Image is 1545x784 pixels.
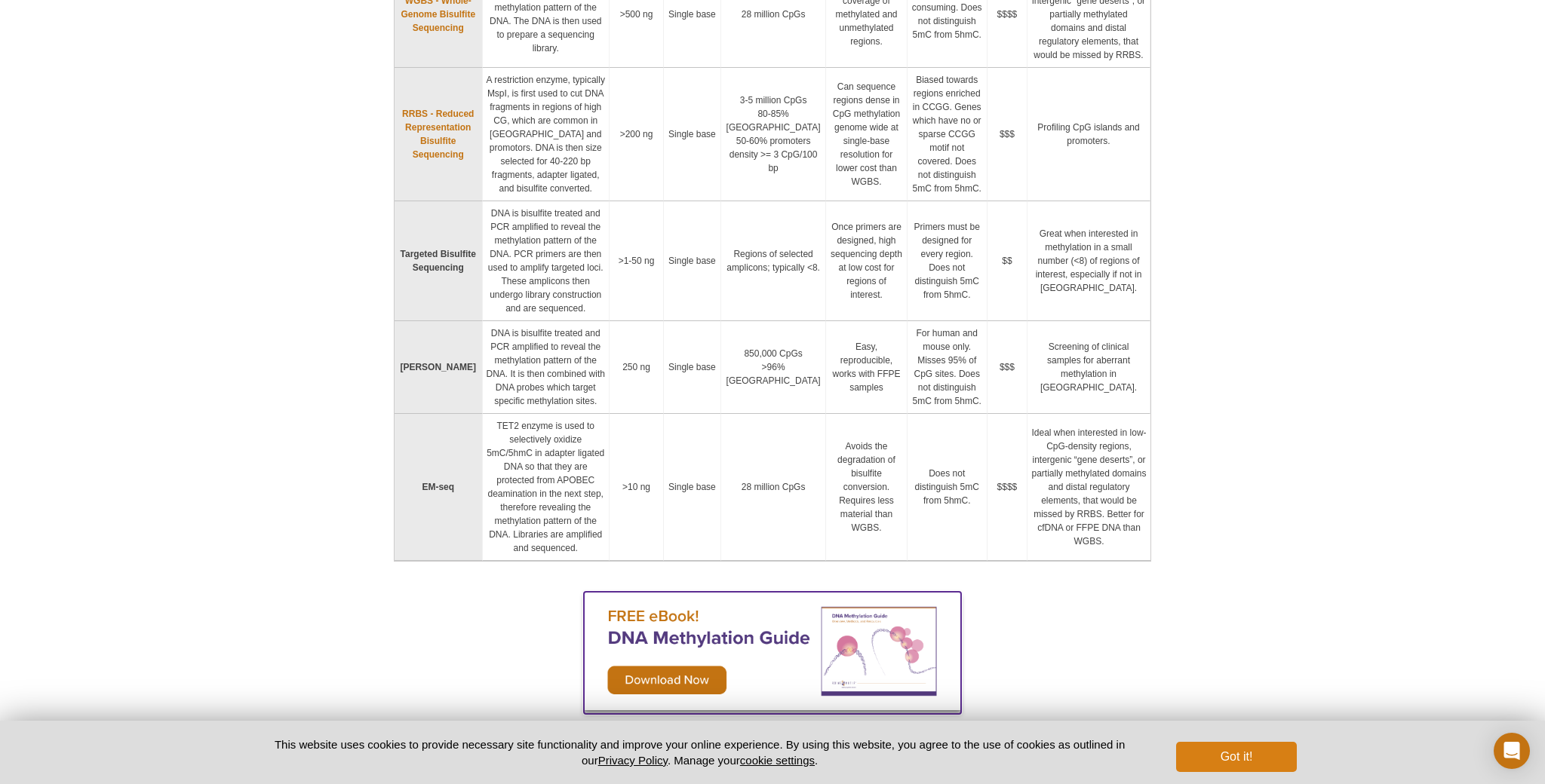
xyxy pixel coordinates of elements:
[664,414,721,561] td: Single base
[826,201,907,321] td: Once primers are designed, high sequencing depth at low cost for regions of interest.
[483,68,610,201] td: A restriction enzyme, typically MspI, is first used to cut DNA fragments in regions of high CG, w...
[483,414,610,561] td: TET2 enzyme is used to selectively oxidize 5mC/5hmC in adapter ligated DNA so that they are prote...
[908,201,988,321] td: Primers must be designed for every region. Does not distinguish 5mC from 5hmC.
[610,321,664,414] td: 250 ng
[826,414,907,561] td: Avoids the degradation of bisulfite conversion. Requires less material than WGBS.
[398,107,478,161] a: RRBS - Reduced Representation Bisulfite Sequencing
[721,321,826,414] td: 850,000 CpGs >96% [GEOGRAPHIC_DATA]
[1027,414,1150,561] td: Ideal when interested in low-CpG-density regions, intergenic “gene deserts”, or partially methyla...
[988,201,1027,321] td: $$
[721,68,826,201] td: 3-5 million CpGs 80-85% [GEOGRAPHIC_DATA] 50-60% promoters density >= 3 CpG/100 bp
[422,482,454,492] strong: EM-seq
[1176,742,1297,772] button: Got it!
[483,321,610,414] td: DNA is bisulfite treated and PCR amplified to reveal the methylation pattern of the DNA. It is th...
[721,201,826,321] td: Regions of selected amplicons; typically <8.
[988,68,1027,201] td: $$$
[908,414,988,561] td: Does not distinguish 5mC from 5hmC.
[826,68,907,201] td: Can sequence regions dense in CpG methylation genome wide at single-base resolution for lower cos...
[826,321,907,414] td: Easy, reproducible, works with FFPE samples
[721,414,826,561] td: 28 million CpGs
[664,68,721,201] td: Single base
[1027,201,1150,321] td: Great when interested in methylation in a small number (<8) of regions of interest, especially if...
[908,68,988,201] td: Biased towards regions enriched in CCGG. Genes which have no or sparse CCGG motif not covered. Do...
[908,321,988,414] td: For human and mouse only. Misses 95% of CpG sites. Does not distinguish 5mC from 5hmC.
[401,249,476,273] strong: Targeted Bisulfite Sequencing
[400,362,476,372] strong: [PERSON_NAME]
[740,754,815,767] button: cookie settings
[988,321,1027,414] td: $$$
[664,321,721,414] td: Single base
[1027,68,1150,201] td: Profiling CpG islands and promoters.
[664,201,721,321] td: Single base
[483,201,610,321] td: DNA is bisulfite treated and PCR amplified to reveal the methylation pattern of the DNA. PCR prim...
[598,754,668,767] a: Privacy Policy
[248,737,1151,768] p: This website uses cookies to provide necessary site functionality and improve your online experie...
[1494,733,1530,769] div: Open Intercom Messenger
[584,592,961,710] img: DNA Methylation eBook
[1027,321,1150,414] td: Screening of clinical samples for aberrant methylation in [GEOGRAPHIC_DATA].
[610,201,664,321] td: >1‑50 ng
[610,414,664,561] td: >10 ng
[988,414,1027,561] td: $$$$
[610,68,664,201] td: >200 ng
